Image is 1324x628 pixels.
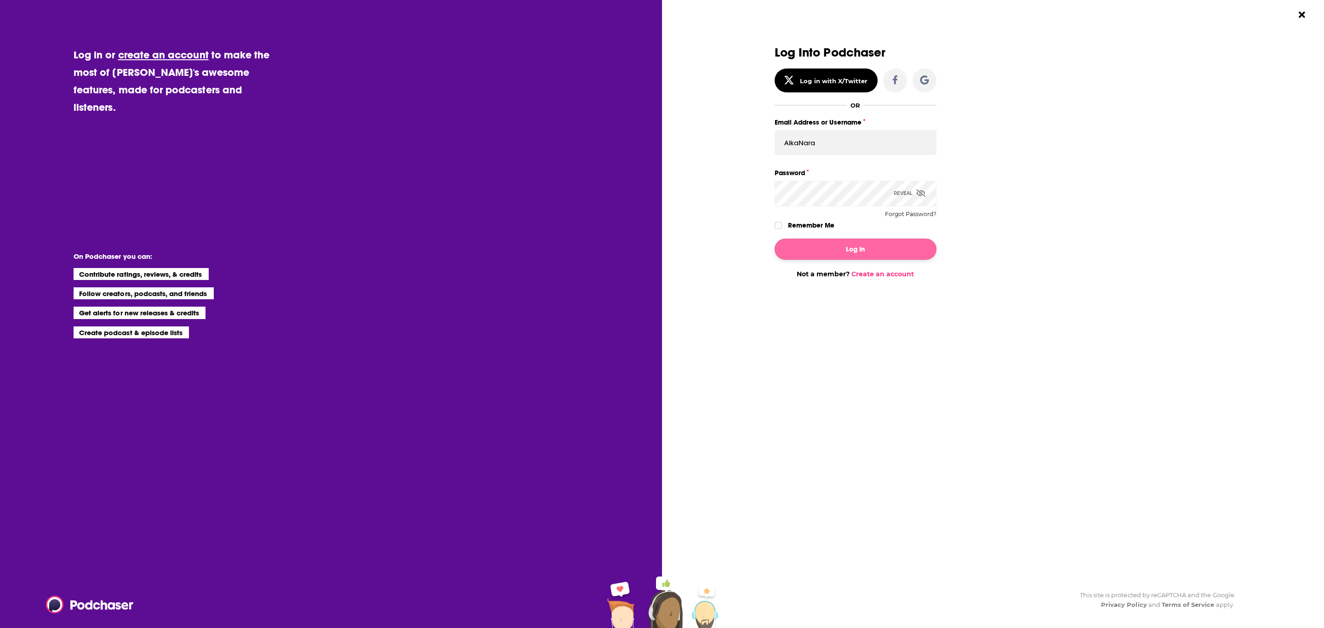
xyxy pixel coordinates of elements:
label: Email Address or Username [775,116,936,128]
h3: Log Into Podchaser [775,46,936,59]
button: Close Button [1293,6,1311,23]
button: Log In [775,239,936,260]
div: Reveal [894,181,925,206]
label: Remember Me [788,219,834,231]
div: OR [850,102,860,109]
li: Follow creators, podcasts, and friends [74,287,214,299]
a: Privacy Policy [1101,601,1147,608]
li: Get alerts for new releases & credits [74,307,205,319]
a: Terms of Service [1162,601,1215,608]
button: Forgot Password? [885,211,936,217]
div: This site is protected by reCAPTCHA and the Google and apply. [1073,590,1234,610]
li: On Podchaser you can: [74,252,257,261]
img: Podchaser - Follow, Share and Rate Podcasts [46,596,134,613]
div: Log in with X/Twitter [800,77,867,85]
a: create an account [118,48,209,61]
label: Password [775,167,936,179]
a: Create an account [851,270,914,278]
a: Podchaser - Follow, Share and Rate Podcasts [46,596,127,613]
button: Log in with X/Twitter [775,69,878,92]
li: Contribute ratings, reviews, & credits [74,268,209,280]
input: Email Address or Username [775,130,936,155]
li: Create podcast & episode lists [74,326,189,338]
div: Not a member? [775,270,936,278]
